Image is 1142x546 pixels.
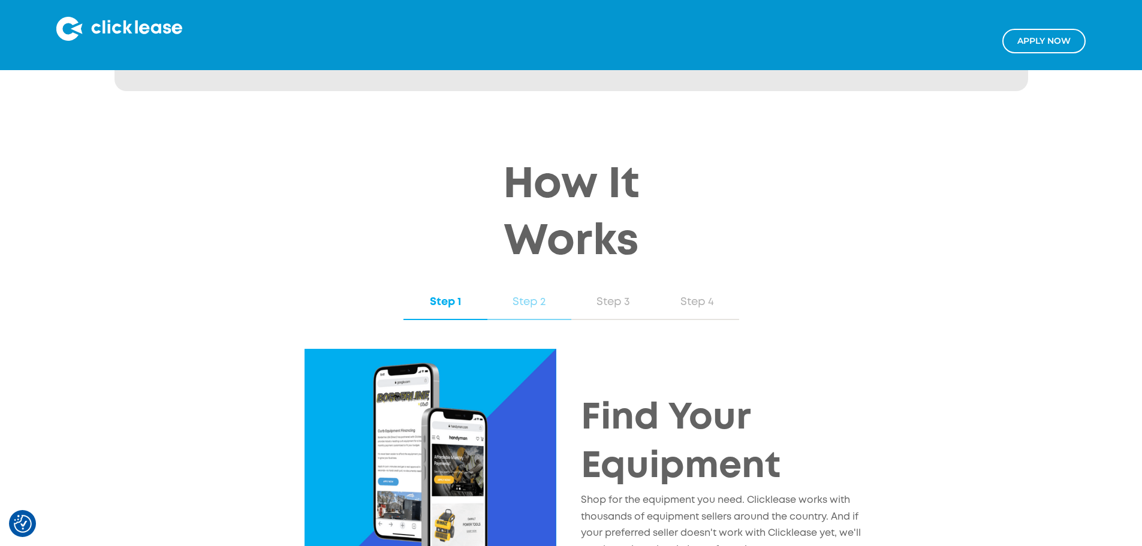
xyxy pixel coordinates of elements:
div: Step 2 [499,294,559,310]
button: Consent Preferences [14,515,32,533]
img: Clicklease logo [56,17,182,41]
h2: Find Your Equipment [581,395,861,492]
a: Apply NOw [1002,29,1086,53]
h2: How It Works [451,157,691,271]
div: Step 1 [415,294,475,310]
div: Step 4 [667,294,727,310]
img: Revisit consent button [14,515,32,533]
div: Step 3 [583,294,643,310]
